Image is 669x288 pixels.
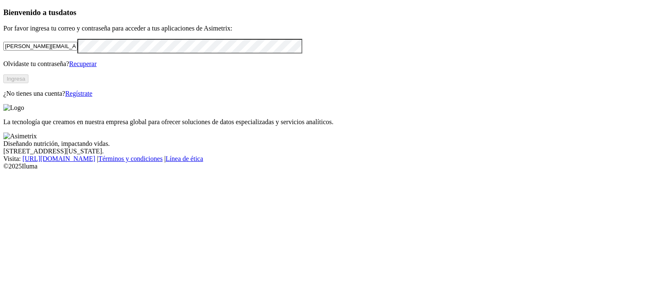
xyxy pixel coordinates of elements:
[3,133,37,140] img: Asimetrix
[69,60,97,67] a: Recuperar
[59,8,77,17] span: datos
[3,60,666,68] p: Olvidaste tu contraseña?
[23,155,95,162] a: [URL][DOMAIN_NAME]
[3,155,666,163] div: Visita : | |
[3,74,28,83] button: Ingresa
[3,118,666,126] p: La tecnología que creamos en nuestra empresa global para ofrecer soluciones de datos especializad...
[98,155,163,162] a: Términos y condiciones
[3,25,666,32] p: Por favor ingresa tu correo y contraseña para acceder a tus aplicaciones de Asimetrix:
[3,42,77,51] input: Tu correo
[3,148,666,155] div: [STREET_ADDRESS][US_STATE].
[3,90,666,97] p: ¿No tienes una cuenta?
[3,104,24,112] img: Logo
[65,90,92,97] a: Regístrate
[3,8,666,17] h3: Bienvenido a tus
[166,155,203,162] a: Línea de ética
[3,140,666,148] div: Diseñando nutrición, impactando vidas.
[3,163,666,170] div: © 2025 Iluma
